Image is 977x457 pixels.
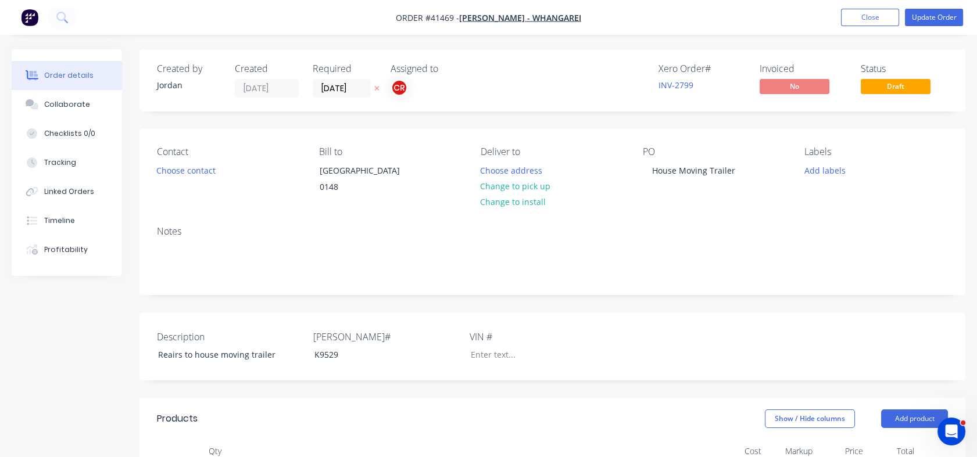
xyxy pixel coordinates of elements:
[149,346,294,363] div: Reairs to house moving trailer
[881,409,948,428] button: Add product
[157,412,198,426] div: Products
[21,9,38,26] img: Factory
[659,80,693,91] a: INV-2799
[157,146,300,157] div: Contact
[765,409,855,428] button: Show / Hide columns
[804,146,948,157] div: Labels
[44,99,90,110] div: Collaborate
[474,162,549,178] button: Choose address
[470,330,615,344] label: VIN #
[474,178,557,194] button: Change to pick up
[459,12,581,23] a: [PERSON_NAME] - Whangarei
[391,79,408,96] button: CR
[760,63,847,74] div: Invoiced
[44,157,76,168] div: Tracking
[313,330,459,344] label: [PERSON_NAME]#
[12,177,122,206] button: Linked Orders
[319,146,463,157] div: Bill to
[157,79,221,91] div: Jordan
[44,186,94,197] div: Linked Orders
[391,63,507,74] div: Assigned to
[643,162,745,179] div: House Moving Trailer
[841,9,899,26] button: Close
[151,162,222,178] button: Choose contact
[235,63,299,74] div: Created
[396,12,459,23] span: Order #41469 -
[905,9,963,26] button: Update Order
[313,63,377,74] div: Required
[12,61,122,90] button: Order details
[310,162,426,199] div: [GEOGRAPHIC_DATA]0148
[659,63,746,74] div: Xero Order #
[861,63,948,74] div: Status
[481,146,624,157] div: Deliver to
[937,418,965,445] iframe: Intercom live chat
[157,63,221,74] div: Created by
[305,346,450,363] div: K9529
[44,128,95,139] div: Checklists 0/0
[44,244,88,255] div: Profitability
[12,235,122,264] button: Profitability
[44,215,75,226] div: Timeline
[798,162,851,178] button: Add labels
[12,206,122,235] button: Timeline
[760,79,829,93] span: No
[12,148,122,177] button: Tracking
[643,146,786,157] div: PO
[861,79,931,93] span: Draft
[320,179,416,195] div: 0148
[157,330,302,344] label: Description
[320,163,416,179] div: [GEOGRAPHIC_DATA]
[157,226,948,237] div: Notes
[474,194,552,210] button: Change to install
[12,119,122,148] button: Checklists 0/0
[44,70,94,81] div: Order details
[12,90,122,119] button: Collaborate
